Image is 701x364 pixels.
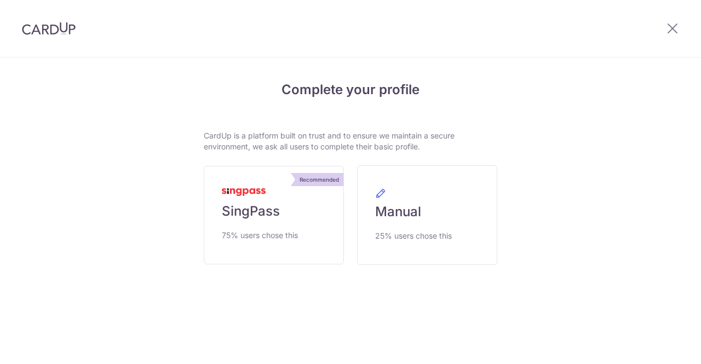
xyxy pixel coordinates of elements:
a: Recommended SingPass 75% users chose this [204,166,344,264]
div: Recommended [295,173,343,186]
img: MyInfoLogo [222,188,266,196]
span: SingPass [222,203,280,220]
span: 25% users chose this [375,229,452,242]
h4: Complete your profile [204,80,497,100]
img: CardUp [22,22,76,35]
span: Manual [375,203,421,221]
span: 75% users chose this [222,229,298,242]
p: CardUp is a platform built on trust and to ensure we maintain a secure environment, we ask all us... [204,130,497,152]
a: Manual 25% users chose this [357,165,497,265]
